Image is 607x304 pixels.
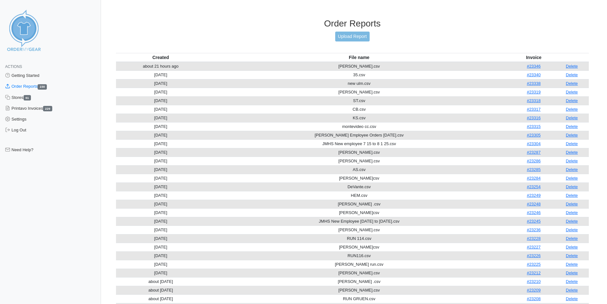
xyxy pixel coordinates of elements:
[116,105,206,114] td: [DATE]
[527,64,540,69] a: #23346
[116,174,206,182] td: [DATE]
[206,286,513,294] td: [PERSON_NAME].csv
[206,243,513,251] td: [PERSON_NAME]csv
[566,227,578,232] a: Delete
[527,271,540,275] a: #23212
[206,70,513,79] td: 35.csv
[206,277,513,286] td: [PERSON_NAME] .csv
[116,165,206,174] td: [DATE]
[527,90,540,94] a: #23319
[527,210,540,215] a: #23246
[566,115,578,120] a: Delete
[566,90,578,94] a: Delete
[566,296,578,301] a: Delete
[206,269,513,277] td: [PERSON_NAME].csv
[116,208,206,217] td: [DATE]
[116,148,206,157] td: [DATE]
[116,96,206,105] td: [DATE]
[206,251,513,260] td: RUN116.csv
[116,191,206,200] td: [DATE]
[527,202,540,206] a: #23248
[116,79,206,88] td: [DATE]
[24,95,31,100] span: 61
[566,253,578,258] a: Delete
[527,150,540,155] a: #23287
[566,202,578,206] a: Delete
[116,53,206,62] th: Created
[527,288,540,293] a: #23209
[513,53,555,62] th: Invoice
[527,227,540,232] a: #23236
[566,124,578,129] a: Delete
[206,191,513,200] td: HEM.csv
[566,98,578,103] a: Delete
[206,208,513,217] td: [PERSON_NAME]csv
[527,176,540,181] a: #23284
[527,98,540,103] a: #23318
[116,269,206,277] td: [DATE]
[527,219,540,224] a: #23245
[527,262,540,267] a: #23225
[527,296,540,301] a: #23208
[527,133,540,137] a: #23305
[206,174,513,182] td: [PERSON_NAME]csv
[566,271,578,275] a: Delete
[566,141,578,146] a: Delete
[116,62,206,71] td: about 21 hours ago
[116,234,206,243] td: [DATE]
[527,141,540,146] a: #23304
[206,139,513,148] td: JMHS New employee 7 15 to 8 1 25.csv
[116,260,206,269] td: [DATE]
[206,131,513,139] td: [PERSON_NAME] Employee Orders [DATE].csv
[566,107,578,112] a: Delete
[116,157,206,165] td: [DATE]
[527,167,540,172] a: #23285
[206,53,513,62] th: File name
[527,124,540,129] a: #23315
[566,176,578,181] a: Delete
[566,81,578,86] a: Delete
[206,79,513,88] td: new ulm.csv
[566,72,578,77] a: Delete
[116,70,206,79] td: [DATE]
[38,84,47,90] span: 230
[527,159,540,163] a: #23286
[335,32,370,41] a: Upload Report
[527,184,540,189] a: #23254
[566,167,578,172] a: Delete
[116,226,206,234] td: [DATE]
[116,294,206,303] td: about [DATE]
[527,253,540,258] a: #23226
[527,81,540,86] a: #23338
[566,262,578,267] a: Delete
[206,105,513,114] td: CB.csv
[206,165,513,174] td: AS.csv
[206,62,513,71] td: [PERSON_NAME].csv
[116,139,206,148] td: [DATE]
[116,114,206,122] td: [DATE]
[206,226,513,234] td: [PERSON_NAME].csv
[206,122,513,131] td: montevideo cc.csv
[206,88,513,96] td: [PERSON_NAME].csv
[206,182,513,191] td: DeVante.csv
[566,210,578,215] a: Delete
[527,115,540,120] a: #23316
[206,157,513,165] td: [PERSON_NAME].csv
[206,96,513,105] td: ST.csv
[206,114,513,122] td: KS.csv
[116,18,589,29] h3: Order Reports
[566,245,578,249] a: Delete
[527,245,540,249] a: #23227
[116,286,206,294] td: about [DATE]
[566,288,578,293] a: Delete
[566,279,578,284] a: Delete
[527,193,540,198] a: #23249
[5,64,22,69] span: Actions
[566,193,578,198] a: Delete
[566,159,578,163] a: Delete
[527,236,540,241] a: #23228
[43,106,52,111] span: 229
[116,243,206,251] td: [DATE]
[527,107,540,112] a: #23317
[116,251,206,260] td: [DATE]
